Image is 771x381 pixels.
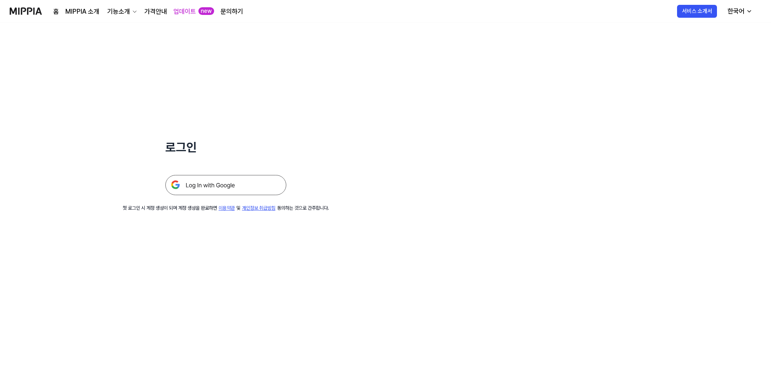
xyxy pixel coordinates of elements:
a: 가격안내 [144,7,167,17]
button: 한국어 [721,3,757,19]
a: 이용약관 [219,205,235,211]
a: 문의하기 [221,7,243,17]
h1: 로그인 [165,139,286,156]
div: new [198,7,214,15]
a: 개인정보 취급방침 [242,205,275,211]
a: MIPPIA 소개 [65,7,99,17]
div: 한국어 [726,6,746,16]
button: 기능소개 [106,7,138,17]
a: 업데이트 [173,7,196,17]
div: 첫 로그인 시 계정 생성이 되며 계정 생성을 완료하면 및 동의하는 것으로 간주합니다. [123,205,329,212]
a: 홈 [53,7,59,17]
button: 서비스 소개서 [677,5,717,18]
div: 기능소개 [106,7,131,17]
img: 구글 로그인 버튼 [165,175,286,195]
